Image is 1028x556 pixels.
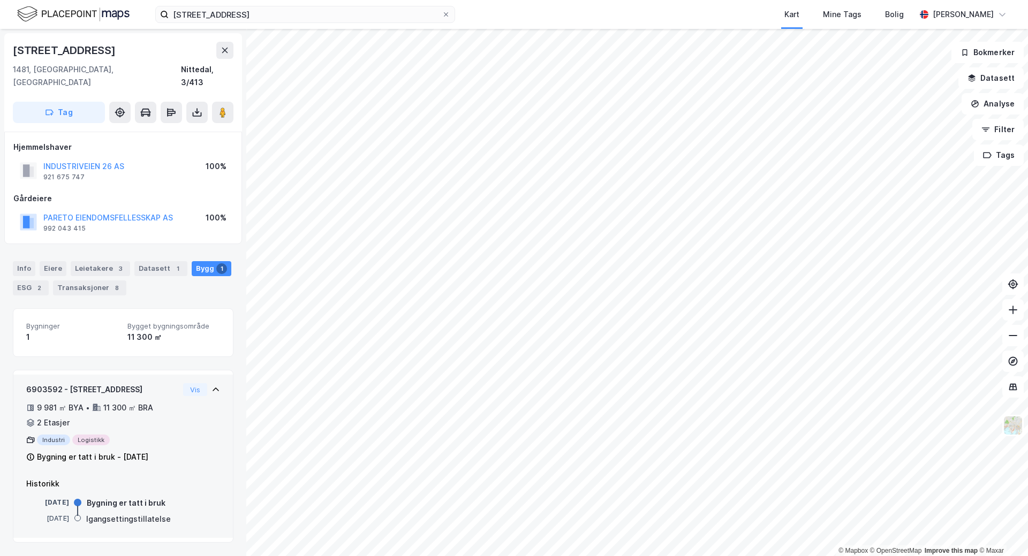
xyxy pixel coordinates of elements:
div: Info [13,261,35,276]
img: logo.f888ab2527a4732fd821a326f86c7f29.svg [17,5,130,24]
div: Kart [784,8,799,21]
div: 11 300 ㎡ BRA [103,401,153,414]
input: Søk på adresse, matrikkel, gårdeiere, leietakere eller personer [169,6,442,22]
div: 992 043 415 [43,224,86,233]
div: Hjemmelshaver [13,141,233,154]
div: Transaksjoner [53,280,126,295]
div: 1 [26,331,119,344]
button: Bokmerker [951,42,1024,63]
div: Mine Tags [823,8,861,21]
button: Vis [183,383,207,396]
div: [DATE] [26,498,69,507]
div: 3 [115,263,126,274]
div: Nittedal, 3/413 [181,63,233,89]
a: OpenStreetMap [870,547,922,554]
button: Analyse [962,93,1024,115]
iframe: Chat Widget [974,505,1028,556]
div: 2 [34,283,44,293]
div: Bygg [192,261,231,276]
div: ESG [13,280,49,295]
span: Bygninger [26,322,119,331]
div: 2 Etasjer [37,416,70,429]
div: Historikk [26,477,220,490]
div: Bygning er tatt i bruk - [DATE] [37,451,148,463]
a: Improve this map [925,547,978,554]
div: Gårdeiere [13,192,233,205]
div: Bygning er tatt i bruk [87,497,165,509]
div: 100% [206,211,226,224]
div: 9 981 ㎡ BYA [37,401,84,414]
div: 8 [111,283,122,293]
div: Datasett [134,261,187,276]
div: • [86,403,90,412]
div: Eiere [40,261,66,276]
div: 1 [216,263,227,274]
div: 11 300 ㎡ [127,331,220,344]
div: 100% [206,160,226,173]
div: 1481, [GEOGRAPHIC_DATA], [GEOGRAPHIC_DATA] [13,63,181,89]
button: Tag [13,102,105,123]
div: [DATE] [26,514,69,523]
div: Igangsettingstillatelse [86,513,171,525]
div: [PERSON_NAME] [933,8,994,21]
div: 921 675 747 [43,173,85,181]
div: Leietakere [71,261,130,276]
div: 6903592 - [STREET_ADDRESS] [26,383,179,396]
img: Z [1003,415,1023,436]
button: Filter [972,119,1024,140]
a: Mapbox [838,547,868,554]
button: Tags [974,144,1024,166]
div: Bolig [885,8,904,21]
button: Datasett [958,67,1024,89]
span: Bygget bygningsområde [127,322,220,331]
div: [STREET_ADDRESS] [13,42,118,59]
div: 1 [172,263,183,274]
